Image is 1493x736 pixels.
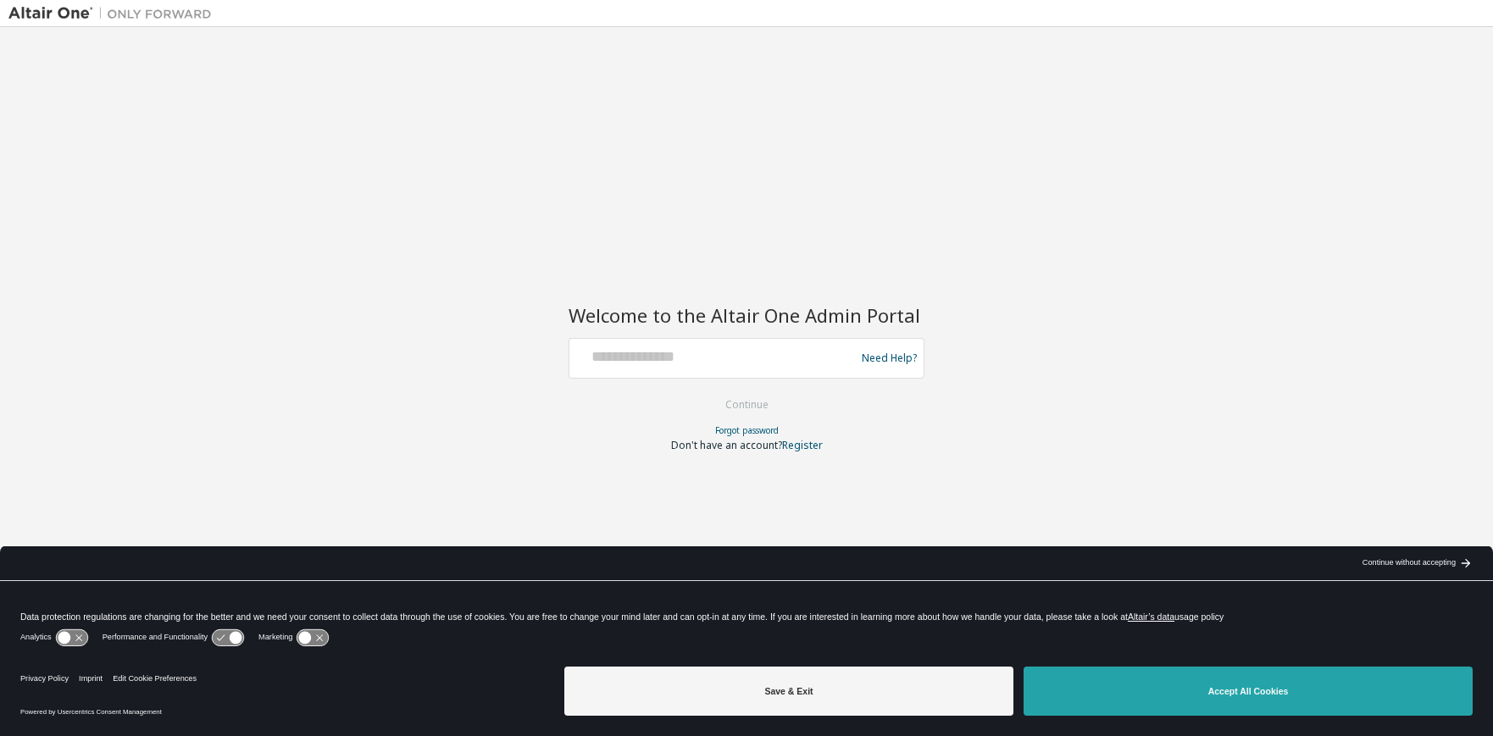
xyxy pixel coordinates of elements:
img: Altair One [8,5,220,22]
a: Forgot password [715,424,779,436]
a: Register [782,438,823,452]
h2: Welcome to the Altair One Admin Portal [569,303,924,327]
span: Don't have an account? [671,438,782,452]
